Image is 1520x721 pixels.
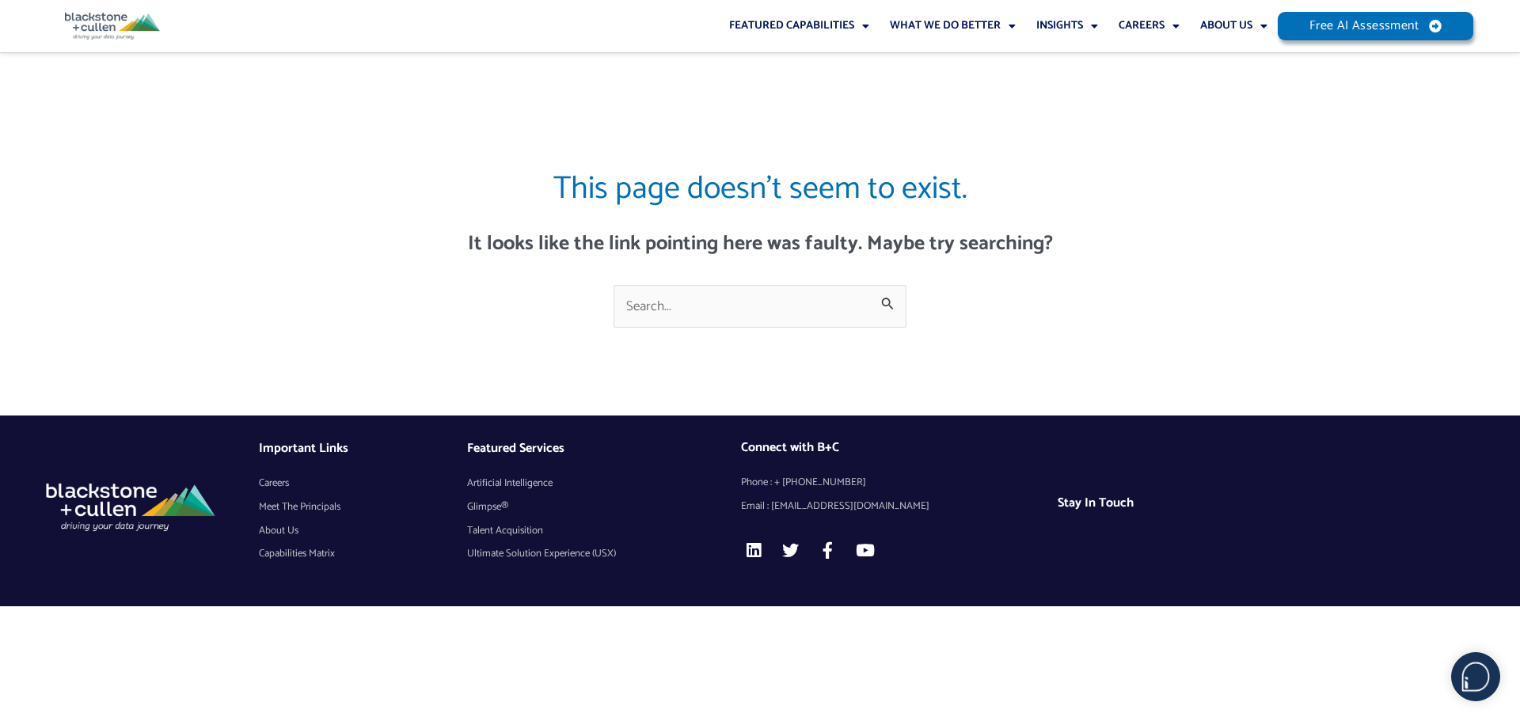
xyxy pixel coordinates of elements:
[614,285,906,328] input: Search Submit
[285,167,1235,211] h1: This page doesn't seem to exist.
[467,472,553,495] span: Artificial Intelligence
[259,495,340,519] span: Meet The Principals
[40,476,220,536] img: AI consulting services
[467,495,741,519] a: Glimpse®
[1452,653,1499,700] img: users%2F5SSOSaKfQqXq3cFEnIZRYMEs4ra2%2Fmedia%2Fimages%2F-Bulle%20blanche%20sans%20fond%20%2B%20ma...
[467,519,543,543] span: Talent Acquisition
[741,495,929,518] span: Email : [EMAIL_ADDRESS][DOMAIN_NAME]
[741,471,866,495] span: Phone : + [PHONE_NUMBER]
[259,472,289,495] span: Careers
[259,472,467,495] a: Careers
[259,542,335,566] span: Capabilities Matrix
[1058,495,1338,510] h4: Stay In Touch
[467,542,616,566] span: Ultimate Solution Experience (USX)
[467,495,508,519] span: Glimpse®
[1278,12,1474,40] a: Free AI Assessment
[871,285,906,319] input: Search
[259,519,298,543] span: About Us
[467,519,741,543] a: Talent Acquisition
[741,440,1058,455] h4: Connect with B+C
[259,519,467,543] a: About Us
[467,542,741,566] a: Ultimate Solution Experience (USX)
[259,441,467,456] h4: Important Links
[1309,20,1419,32] span: Free AI Assessment
[467,472,741,495] a: Artificial Intelligence
[259,495,467,519] a: Meet The Principals
[285,233,1235,256] div: It looks like the link pointing here was faulty. Maybe try searching?
[467,441,741,456] h4: Featured Services
[259,542,467,566] a: Capabilities Matrix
